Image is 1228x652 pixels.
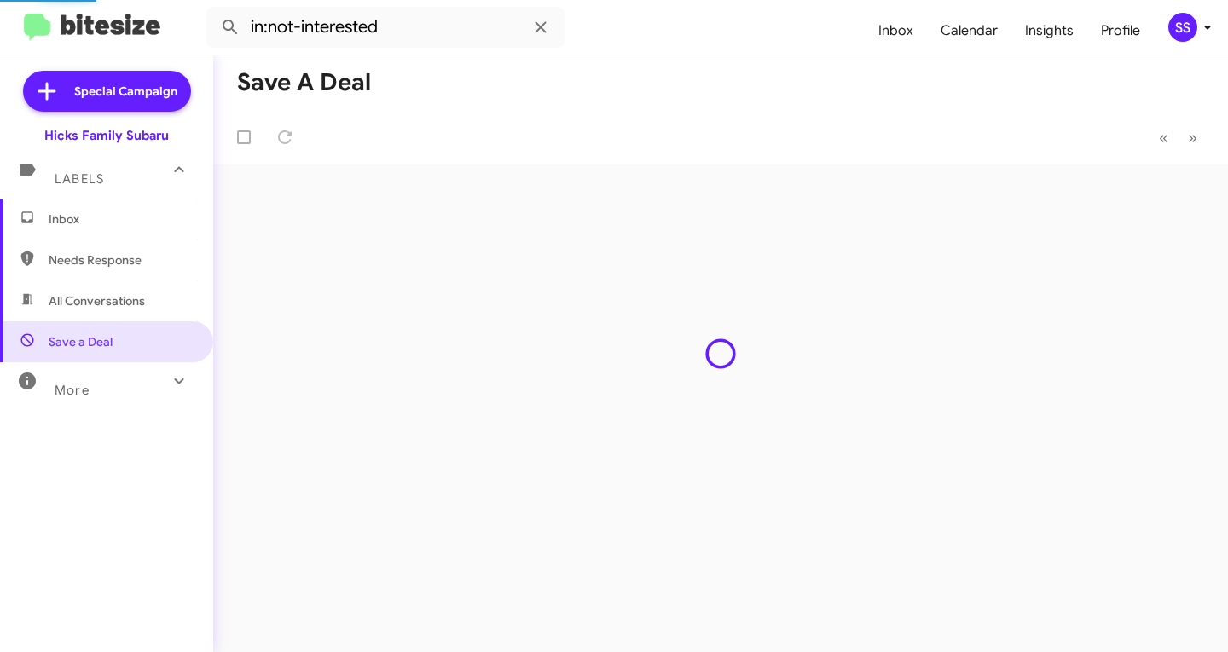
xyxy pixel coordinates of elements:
a: Inbox [865,6,927,55]
span: All Conversations [49,292,145,309]
span: » [1188,127,1197,148]
button: Previous [1149,120,1179,155]
div: SS [1168,13,1197,42]
input: Search [206,7,565,48]
span: Needs Response [49,251,194,268]
span: Save a Deal [49,333,113,350]
a: Insights [1011,6,1087,55]
span: Special Campaign [74,83,177,100]
a: Profile [1087,6,1154,55]
div: Hicks Family Subaru [44,127,169,144]
h1: Save a Deal [237,69,371,96]
a: Calendar [927,6,1011,55]
span: « [1159,127,1168,148]
nav: Page navigation example [1150,120,1208,155]
button: Next [1178,120,1208,155]
span: Labels [55,171,104,187]
a: Special Campaign [23,71,191,112]
button: SS [1154,13,1209,42]
span: More [55,383,90,398]
span: Inbox [49,211,194,228]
